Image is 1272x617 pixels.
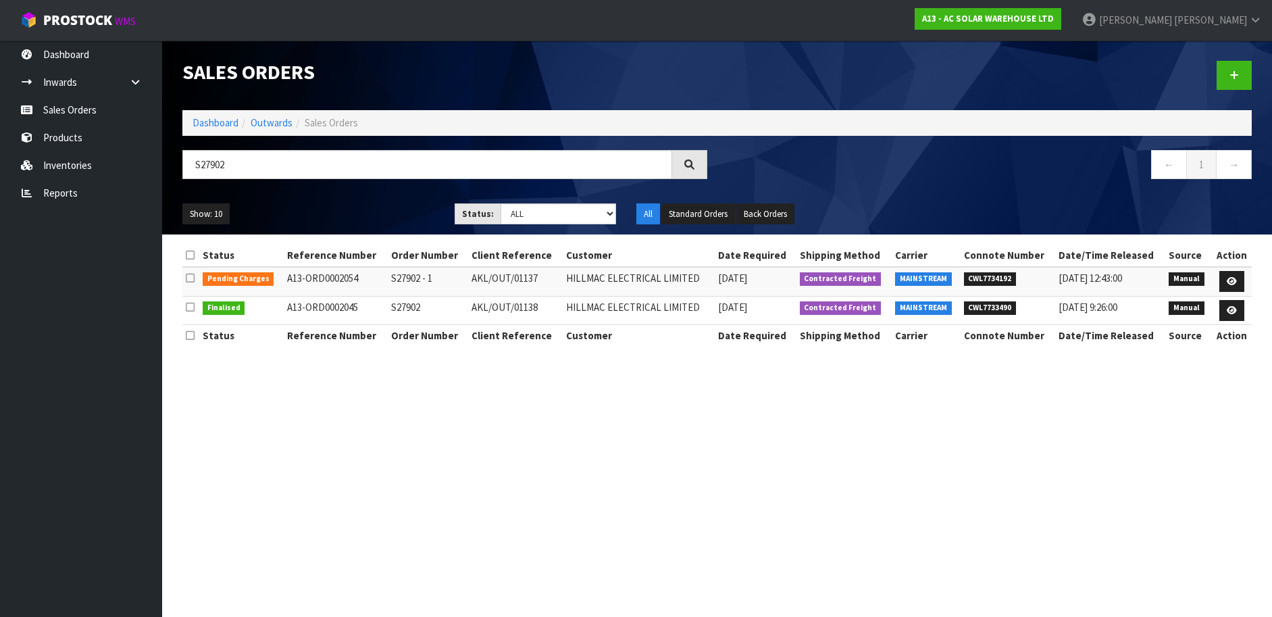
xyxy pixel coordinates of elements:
th: Shipping Method [796,245,892,266]
span: MAINSTREAM [895,272,952,286]
button: Standard Orders [661,203,735,225]
th: Status [199,325,284,347]
td: S27902 [388,296,467,325]
th: Carrier [892,245,960,266]
th: Source [1165,325,1211,347]
td: S27902 - 1 [388,267,467,296]
td: AKL/OUT/01138 [468,296,563,325]
th: Order Number [388,325,467,347]
span: [DATE] 9:26:00 [1059,301,1117,314]
img: cube-alt.png [20,11,37,28]
th: Date Required [715,245,796,266]
span: [DATE] [718,272,747,285]
span: ProStock [43,11,112,29]
td: HILLMAC ELECTRICAL LIMITED [563,296,715,325]
strong: Status: [462,208,494,220]
span: [PERSON_NAME] [1174,14,1247,26]
small: WMS [115,15,136,28]
input: Search sales orders [182,150,672,179]
span: Manual [1169,301,1204,315]
th: Date/Time Released [1055,325,1166,347]
span: Contracted Freight [800,272,882,286]
th: Order Number [388,245,467,266]
th: Source [1165,245,1211,266]
td: A13-ORD0002054 [284,267,388,296]
span: Contracted Freight [800,301,882,315]
th: Client Reference [468,325,563,347]
th: Carrier [892,325,960,347]
span: Sales Orders [305,116,358,129]
th: Action [1211,325,1252,347]
a: Dashboard [193,116,238,129]
th: Date Required [715,325,796,347]
button: Show: 10 [182,203,230,225]
th: Client Reference [468,245,563,266]
span: CWL7733490 [964,301,1017,315]
th: Status [199,245,284,266]
nav: Page navigation [728,150,1252,183]
td: A13-ORD0002045 [284,296,388,325]
th: Reference Number [284,325,388,347]
a: Outwards [251,116,292,129]
th: Action [1211,245,1252,266]
span: [DATE] 12:43:00 [1059,272,1122,285]
span: Pending Charges [203,272,274,286]
strong: A13 - AC SOLAR WAREHOUSE LTD [922,13,1054,24]
th: Customer [563,325,715,347]
a: → [1216,150,1252,179]
span: CWL7734192 [964,272,1017,286]
td: HILLMAC ELECTRICAL LIMITED [563,267,715,296]
span: [PERSON_NAME] [1099,14,1172,26]
span: Finalised [203,301,245,315]
button: Back Orders [736,203,794,225]
span: Manual [1169,272,1204,286]
th: Reference Number [284,245,388,266]
a: ← [1151,150,1187,179]
button: All [636,203,660,225]
span: [DATE] [718,301,747,314]
th: Connote Number [961,245,1055,266]
th: Connote Number [961,325,1055,347]
span: MAINSTREAM [895,301,952,315]
a: 1 [1186,150,1217,179]
th: Shipping Method [796,325,892,347]
h1: Sales Orders [182,61,707,83]
td: AKL/OUT/01137 [468,267,563,296]
th: Customer [563,245,715,266]
th: Date/Time Released [1055,245,1166,266]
